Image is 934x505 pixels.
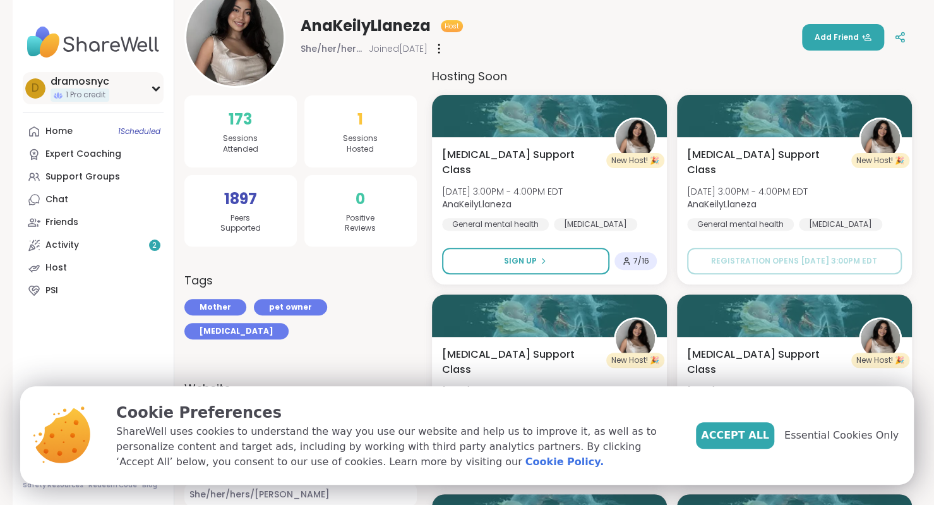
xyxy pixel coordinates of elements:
a: Support Groups [23,166,164,188]
div: [MEDICAL_DATA] [799,218,882,231]
div: PSI [45,284,58,297]
span: 1 Scheduled [118,126,160,137]
b: AnaKeilyLlaneza [442,198,512,210]
button: Accept All [696,422,774,449]
img: ShareWell Nav Logo [23,20,164,64]
a: Friends [23,211,164,234]
a: Host [23,257,164,279]
img: AnaKeilyLlaneza [616,319,655,358]
span: [MEDICAL_DATA] Support Class [442,147,600,178]
a: Chat [23,188,164,211]
span: Registration opens [DATE] 3:00PM EDT [711,255,877,266]
span: She/her/hers/[PERSON_NAME] [301,42,364,55]
div: Friends [45,216,78,229]
span: [MEDICAL_DATA] Support Class [687,347,845,377]
span: [DATE] 3:00PM - 4:00PM EDT [687,185,808,198]
button: Add Friend [802,24,884,51]
span: Sessions Hosted [343,133,378,155]
span: Host [445,21,459,31]
b: AnaKeilyLlaneza [687,198,757,210]
h3: Tags [184,272,213,289]
span: 7 / 16 [633,256,649,266]
span: [DATE] 3:00PM - 4:00PM EDT [442,385,563,398]
div: Home [45,125,73,138]
span: [MEDICAL_DATA] Support Class [687,147,845,178]
div: Activity [45,239,79,252]
a: Cookie Policy. [525,454,604,470]
a: Safety Resources [23,481,83,490]
div: Host [45,262,67,274]
span: pet owner [269,301,312,313]
span: Sign Up [504,255,537,267]
span: [MEDICAL_DATA] Support Class [442,347,600,377]
span: [DATE] 3:00PM - 4:00PM EST [687,385,806,398]
a: Expert Coaching [23,143,164,166]
div: New Host! 🎉 [606,353,664,368]
div: Support Groups [45,171,120,183]
span: 1897 [224,188,257,210]
div: Chat [45,193,68,206]
span: Essential Cookies Only [784,428,899,443]
label: Website [184,380,417,397]
span: Accept All [701,428,769,443]
div: Expert Coaching [45,148,121,161]
span: [DATE] 3:00PM - 4:00PM EDT [442,185,563,198]
span: d [32,80,39,97]
div: New Host! 🎉 [851,153,909,168]
p: ShareWell uses cookies to understand the way you use our website and help us to improve it, as we... [116,424,676,470]
div: General mental health [687,218,794,231]
div: dramosnyc [51,75,109,88]
span: Sessions Attended [223,133,258,155]
button: Registration opens [DATE] 3:00PM EDT [687,248,902,274]
span: Add Friend [815,32,871,43]
span: [MEDICAL_DATA] [200,326,273,337]
span: AnaKeilyLlaneza [301,16,431,36]
span: 1 [357,108,363,131]
span: 1 Pro credit [66,90,105,100]
span: 0 [356,188,365,210]
a: PSI [23,279,164,302]
span: Peers Supported [220,213,261,234]
span: Positive Reviews [345,213,376,234]
a: Redeem Code [88,481,137,490]
a: Blog [142,481,157,490]
img: AnaKeilyLlaneza [861,319,900,358]
img: AnaKeilyLlaneza [861,119,900,159]
div: New Host! 🎉 [606,153,664,168]
div: New Host! 🎉 [851,353,909,368]
span: Mother [200,301,231,313]
img: AnaKeilyLlaneza [616,119,655,159]
span: Joined [DATE] [369,42,428,55]
span: 173 [229,108,252,131]
a: Activity2 [23,234,164,257]
a: Home1Scheduled [23,120,164,143]
span: 2 [152,240,157,251]
button: Sign Up [442,248,609,274]
p: Cookie Preferences [116,401,676,424]
div: General mental health [442,218,549,231]
div: [MEDICAL_DATA] [554,218,637,231]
